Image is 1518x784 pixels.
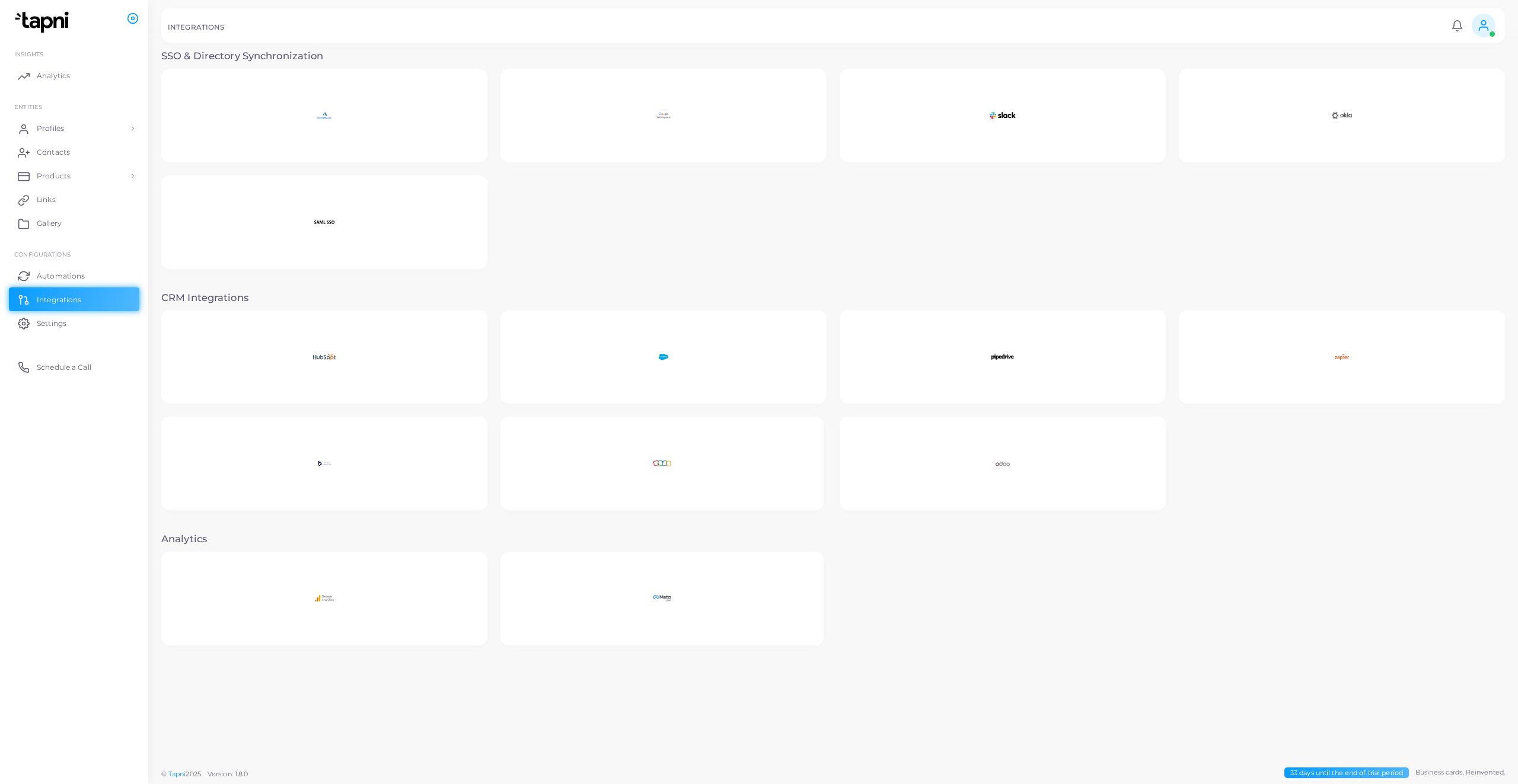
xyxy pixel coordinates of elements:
[9,64,139,88] a: Analytics
[37,123,64,134] span: Profiles
[161,292,1505,304] h3: CRM Integrations
[37,71,70,81] span: Analytics
[1295,79,1389,153] img: Okta
[37,171,71,181] span: Products
[9,287,139,311] a: Integrations
[1284,767,1409,779] span: 33 days until the end of trial period
[956,79,1050,153] img: Slack
[619,561,704,635] img: Meta Pixel
[37,271,85,281] span: Automations
[37,295,81,305] span: Integrations
[283,79,365,153] img: Microsoft Azure
[9,355,139,379] a: Schedule a Call
[278,185,371,260] img: SAML
[620,427,704,501] img: Zoho
[284,427,365,501] img: Microsoft Dynamics
[9,264,139,287] a: Automations
[14,50,43,57] span: INSIGHTS
[161,533,1505,545] h3: Analytics
[161,50,1505,62] h3: SSO & Directory Synchronization
[956,320,1049,394] img: Pipedrive
[9,117,139,140] a: Profiles
[37,147,70,158] span: Contacts
[168,770,186,778] a: Tapni
[9,212,139,235] a: Gallery
[9,164,139,188] a: Products
[11,11,76,33] img: logo
[1415,767,1505,777] span: Business cards. Reinvented.
[9,140,139,164] a: Contacts
[9,188,139,212] a: Links
[208,770,248,778] span: Version: 1.8.0
[1301,320,1383,394] img: Zapier
[279,320,370,394] img: Hubspot
[37,362,91,373] span: Schedule a Call
[14,251,71,258] span: Configurations
[37,218,62,229] span: Gallery
[9,311,139,335] a: Settings
[186,769,200,779] span: 2025
[161,769,248,779] span: ©
[37,318,66,329] span: Settings
[14,103,42,110] span: ENTITIES
[962,427,1044,501] img: Odoo
[625,320,702,394] img: Salesforce
[623,79,704,153] img: Google Workspace
[281,561,368,635] img: Google Analytics
[168,23,224,31] h5: INTEGRATIONS
[37,194,56,205] span: Links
